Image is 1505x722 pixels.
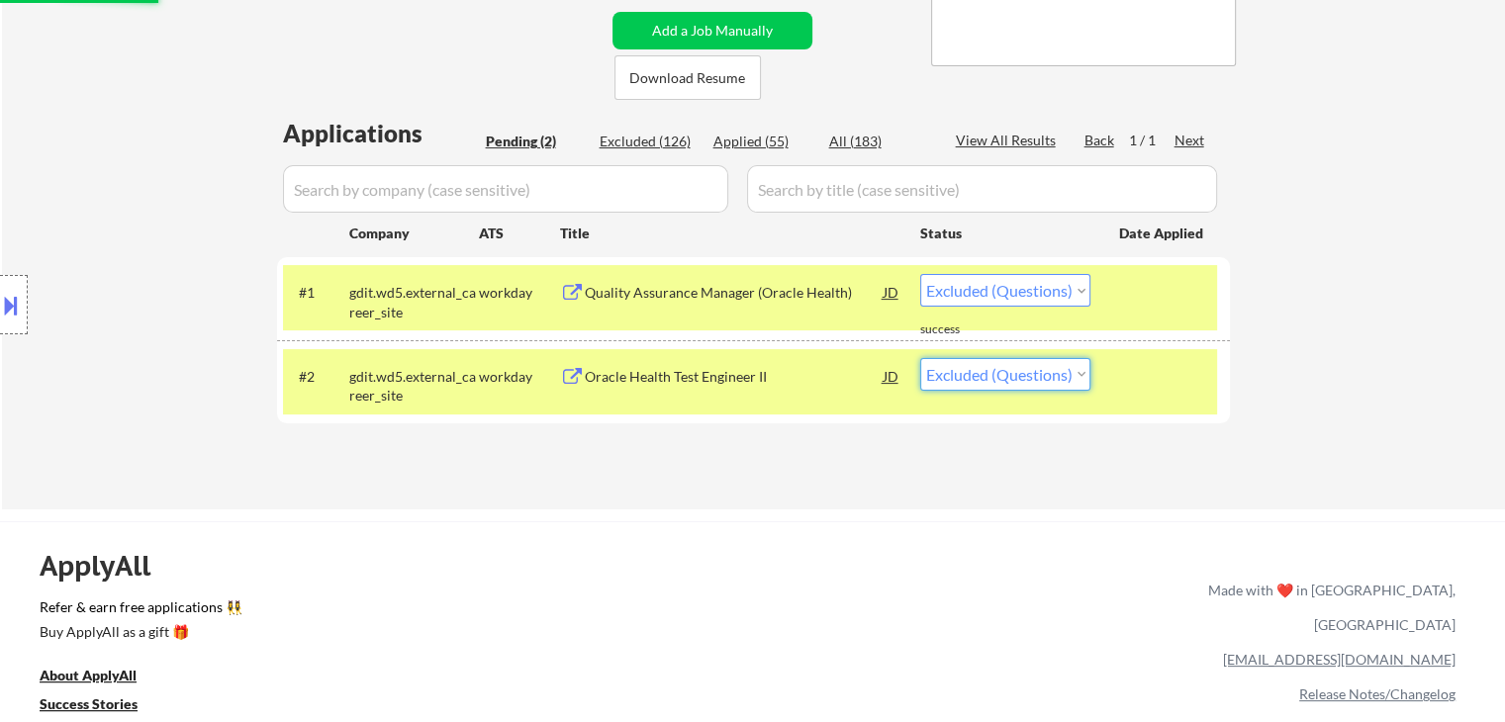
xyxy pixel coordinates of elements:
[349,224,479,243] div: Company
[1299,685,1456,702] a: Release Notes/Changelog
[479,224,560,243] div: ATS
[956,131,1062,150] div: View All Results
[882,274,901,310] div: JD
[1129,131,1175,150] div: 1 / 1
[882,358,901,394] div: JD
[40,693,164,718] a: Success Stories
[40,667,137,683] u: About ApplyAll
[40,665,164,689] a: About ApplyAll
[479,367,560,387] div: workday
[40,625,237,639] div: Buy ApplyAll as a gift 🎁
[585,367,884,387] div: Oracle Health Test Engineer II
[40,600,795,621] a: Refer & earn free applications 👯‍♀️
[560,224,901,243] div: Title
[486,132,585,151] div: Pending (2)
[747,165,1217,213] input: Search by title (case sensitive)
[40,695,138,712] u: Success Stories
[920,321,999,338] div: success
[614,55,761,100] button: Download Resume
[1084,131,1116,150] div: Back
[585,283,884,303] div: Quality Assurance Manager (Oracle Health)
[283,165,728,213] input: Search by company (case sensitive)
[479,283,560,303] div: workday
[920,215,1090,250] div: Status
[1223,651,1456,668] a: [EMAIL_ADDRESS][DOMAIN_NAME]
[1119,224,1206,243] div: Date Applied
[349,283,479,321] div: gdit.wd5.external_career_site
[283,122,479,145] div: Applications
[349,367,479,406] div: gdit.wd5.external_career_site
[600,132,699,151] div: Excluded (126)
[612,12,812,49] button: Add a Job Manually
[1200,573,1456,642] div: Made with ❤️ in [GEOGRAPHIC_DATA], [GEOGRAPHIC_DATA]
[713,132,812,151] div: Applied (55)
[40,549,173,583] div: ApplyAll
[829,132,928,151] div: All (183)
[40,621,237,646] a: Buy ApplyAll as a gift 🎁
[1175,131,1206,150] div: Next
